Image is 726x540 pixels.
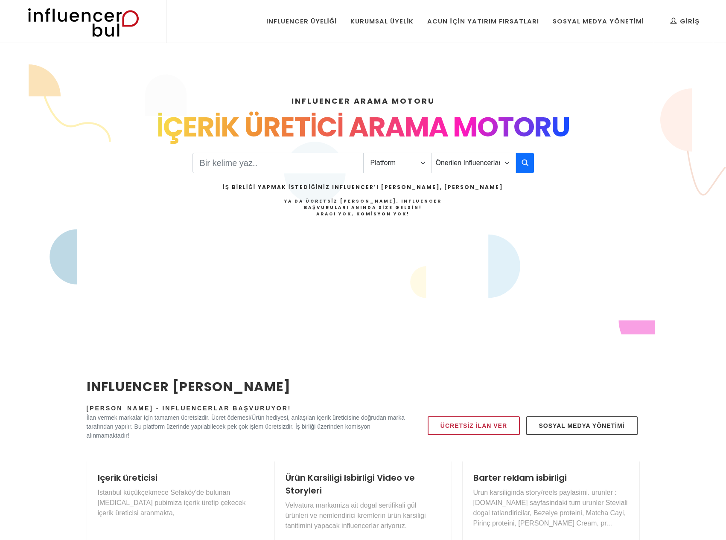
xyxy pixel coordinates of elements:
[192,153,364,173] input: Search
[316,211,410,217] strong: Aracı Yok, Komisyon Yok!
[286,472,415,496] a: Ürün Karsiligi Isbirligi Video ve Storyleri
[98,472,157,484] a: Içerik üreticisi
[427,17,539,26] div: Acun İçin Yatırım Fırsatları
[526,416,638,435] a: Sosyal Medya Yönetimi
[87,377,405,396] h2: INFLUENCER [PERSON_NAME]
[87,405,292,412] span: [PERSON_NAME] - Influencerlar Başvuruyor!
[223,183,503,191] h2: İş Birliği Yapmak İstediğiniz Influencer’ı [PERSON_NAME], [PERSON_NAME]
[98,488,253,518] p: Istanbul küçükçekmece Sefaköy'de bulunan [MEDICAL_DATA] pubimiza içerik üretip çekecek içerik üre...
[223,198,503,217] h4: Ya da Ücretsiz [PERSON_NAME], Influencer Başvuruları Anında Size Gelsin!
[266,17,337,26] div: Influencer Üyeliği
[87,413,405,440] p: İlan vermek markalar için tamamen ücretsizdir. Ücret ödemesi/Ürün hediyesi, anlaşılan içerik üret...
[473,472,567,484] a: Barter reklam isbirligi
[539,421,625,431] span: Sosyal Medya Yönetimi
[286,500,441,531] p: Velvatura markamiza ait dogal sertifikali gül ürünleri ve nemlendirici kremlerin ürün karsiligi t...
[553,17,644,26] div: Sosyal Medya Yönetimi
[671,17,700,26] div: Giriş
[473,488,629,528] p: Urun karsiliginda story/reels paylasimi. urunler : [DOMAIN_NAME] sayfasindaki tum urunler Stevial...
[87,95,640,107] h4: INFLUENCER ARAMA MOTORU
[350,17,414,26] div: Kurumsal Üyelik
[440,421,507,431] span: Ücretsiz İlan Ver
[87,107,640,148] div: İÇERİK ÜRETİCİ ARAMA MOTORU
[428,416,520,435] a: Ücretsiz İlan Ver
